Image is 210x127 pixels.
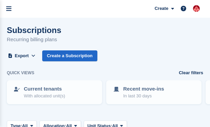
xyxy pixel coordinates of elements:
a: Create a Subscription [42,50,97,62]
p: Current tenants [24,85,65,93]
span: Export [15,52,29,59]
span: Create [155,5,168,12]
button: Export [7,50,37,62]
a: Clear filters [179,69,203,76]
img: Jo Jopson [193,5,200,12]
p: In last 30 days [123,93,164,99]
h6: Quick views [7,70,34,76]
p: With allocated unit(s) [24,93,65,99]
a: Recent move-ins In last 30 days [107,81,201,104]
p: Recent move-ins [123,85,164,93]
h1: Subscriptions [7,26,61,35]
p: Recurring billing plans [7,36,61,44]
a: Current tenants With allocated unit(s) [7,81,101,104]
